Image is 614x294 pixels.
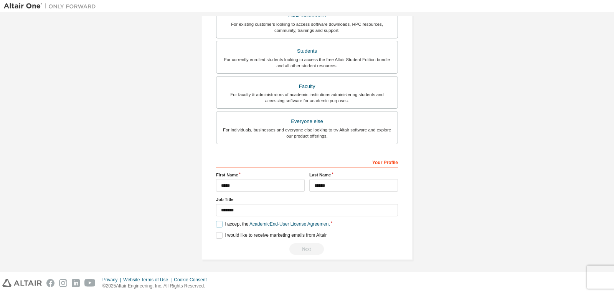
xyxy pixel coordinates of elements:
label: First Name [216,172,305,178]
label: I would like to receive marketing emails from Altair [216,232,327,239]
img: altair_logo.svg [2,279,42,287]
div: For existing customers looking to access software downloads, HPC resources, community, trainings ... [221,21,393,33]
div: Your Profile [216,156,398,168]
img: Altair One [4,2,100,10]
img: facebook.svg [46,279,54,287]
a: Academic End-User License Agreement [249,221,330,227]
div: For currently enrolled students looking to access the free Altair Student Edition bundle and all ... [221,56,393,69]
div: Website Terms of Use [123,277,174,283]
div: Students [221,46,393,56]
div: Cookie Consent [174,277,211,283]
div: Everyone else [221,116,393,127]
div: Read and acccept EULA to continue [216,243,398,255]
p: © 2025 Altair Engineering, Inc. All Rights Reserved. [102,283,211,289]
div: Faculty [221,81,393,92]
label: I accept the [216,221,330,228]
div: Privacy [102,277,123,283]
img: youtube.svg [84,279,96,287]
div: For individuals, businesses and everyone else looking to try Altair software and explore our prod... [221,127,393,139]
label: Last Name [309,172,398,178]
img: instagram.svg [59,279,67,287]
img: linkedin.svg [72,279,80,287]
div: For faculty & administrators of academic institutions administering students and accessing softwa... [221,91,393,104]
label: Job Title [216,196,398,203]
